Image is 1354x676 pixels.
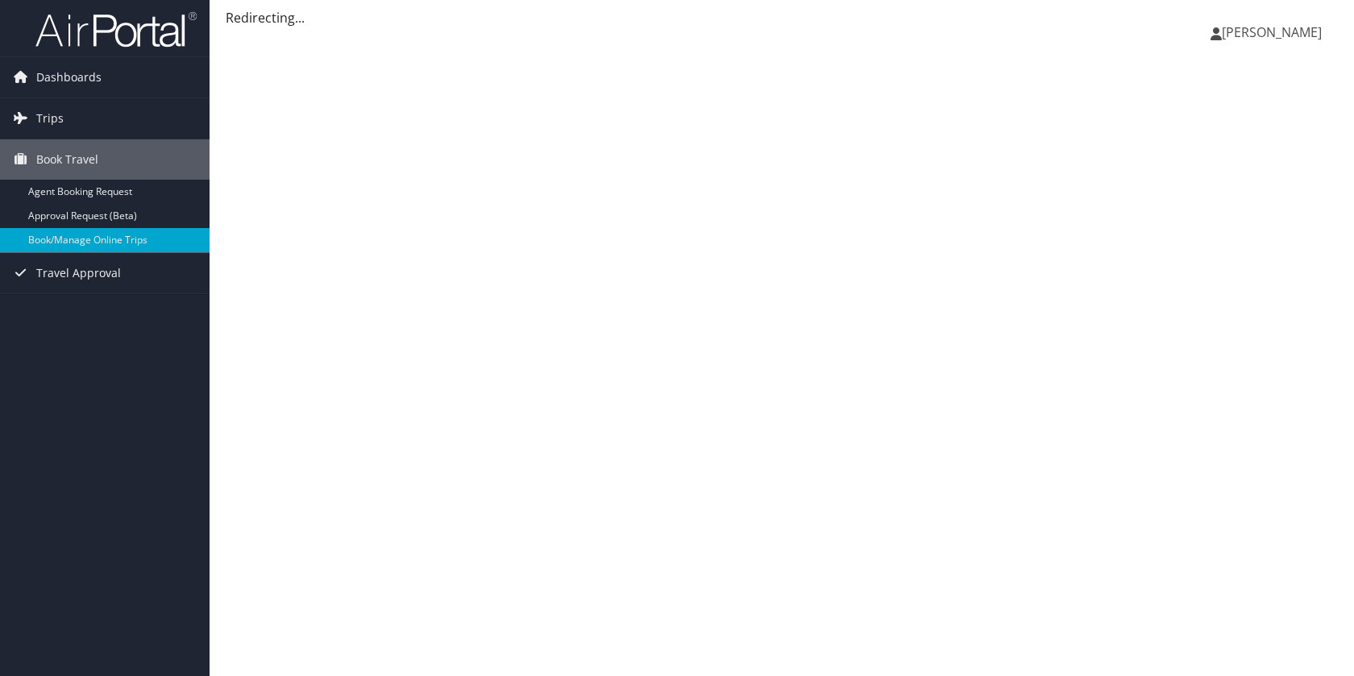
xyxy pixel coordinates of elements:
[226,8,1338,27] div: Redirecting...
[36,253,121,293] span: Travel Approval
[35,10,197,48] img: airportal-logo.png
[1222,23,1322,41] span: [PERSON_NAME]
[1211,8,1338,56] a: [PERSON_NAME]
[36,139,98,180] span: Book Travel
[36,57,102,97] span: Dashboards
[36,98,64,139] span: Trips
